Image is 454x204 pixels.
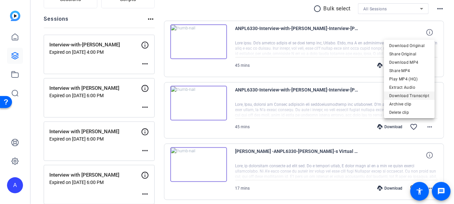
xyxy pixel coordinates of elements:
[389,50,429,58] span: Share Original
[389,108,429,116] span: Delete clip
[389,75,429,83] span: Play MP4 (HQ)
[389,91,429,99] span: Download Transcript
[389,100,429,108] span: Archive clip
[389,83,429,91] span: Extract Audio
[389,58,429,66] span: Download MP4
[389,66,429,74] span: Share MP4
[389,41,429,49] span: Download Original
